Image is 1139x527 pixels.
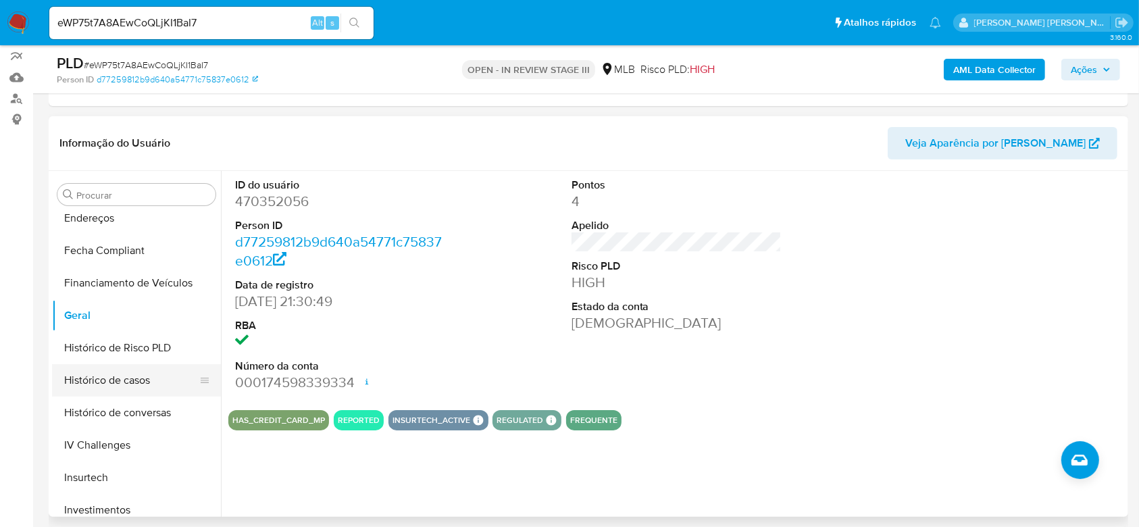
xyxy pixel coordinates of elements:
[59,136,170,150] h1: Informação do Usuário
[235,359,446,374] dt: Número da conta
[944,59,1045,80] button: AML Data Collector
[572,259,782,274] dt: Risco PLD
[235,373,446,392] dd: 000174598339334
[930,17,941,28] a: Notificações
[844,16,916,30] span: Atalhos rápidos
[52,299,221,332] button: Geral
[905,127,1086,159] span: Veja Aparência por [PERSON_NAME]
[572,313,782,332] dd: [DEMOGRAPHIC_DATA]
[63,189,74,200] button: Procurar
[330,16,334,29] span: s
[974,16,1111,29] p: andrea.asantos@mercadopago.com.br
[690,61,715,77] span: HIGH
[235,192,446,211] dd: 470352056
[235,278,446,293] dt: Data de registro
[1110,32,1132,43] span: 3.160.0
[52,202,221,234] button: Endereços
[52,267,221,299] button: Financiamento de Veículos
[572,273,782,292] dd: HIGH
[49,14,374,32] input: Pesquise usuários ou casos...
[52,364,210,397] button: Histórico de casos
[462,60,595,79] p: OPEN - IN REVIEW STAGE III
[57,52,84,74] b: PLD
[572,299,782,314] dt: Estado da conta
[235,178,446,193] dt: ID do usuário
[572,192,782,211] dd: 4
[57,74,94,86] b: Person ID
[601,62,635,77] div: MLB
[52,461,221,494] button: Insurtech
[572,218,782,233] dt: Apelido
[52,429,221,461] button: IV Challenges
[235,218,446,233] dt: Person ID
[235,318,446,333] dt: RBA
[235,232,442,270] a: d77259812b9d640a54771c75837e0612
[1061,59,1120,80] button: Ações
[52,494,221,526] button: Investimentos
[312,16,323,29] span: Alt
[1115,16,1129,30] a: Sair
[1071,59,1097,80] span: Ações
[340,14,368,32] button: search-icon
[52,397,221,429] button: Histórico de conversas
[52,332,221,364] button: Histórico de Risco PLD
[235,292,446,311] dd: [DATE] 21:30:49
[888,127,1117,159] button: Veja Aparência por [PERSON_NAME]
[52,234,221,267] button: Fecha Compliant
[572,178,782,193] dt: Pontos
[76,189,210,201] input: Procurar
[84,58,208,72] span: # eWP75t7A8AEwCoQLjKI1BaI7
[97,74,258,86] a: d77259812b9d640a54771c75837e0612
[953,59,1036,80] b: AML Data Collector
[640,62,715,77] span: Risco PLD:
